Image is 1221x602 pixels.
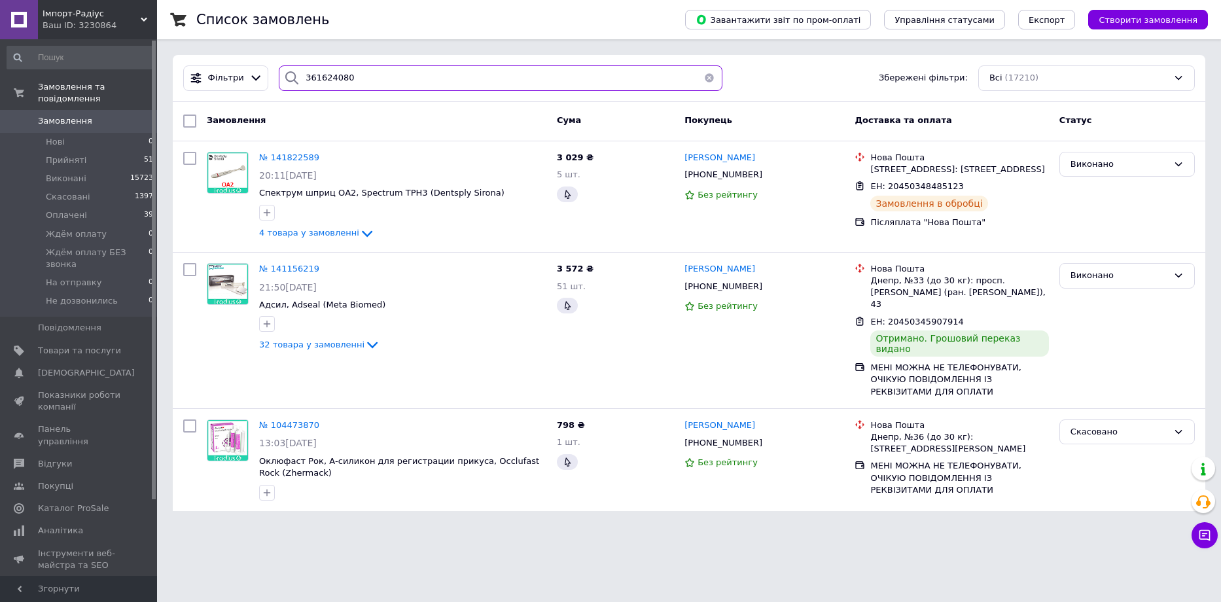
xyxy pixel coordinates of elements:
[1192,522,1218,548] button: Чат з покупцем
[1005,73,1039,82] span: (17210)
[870,317,963,327] span: ЕН: 20450345907914
[207,152,248,193] img: Фото товару
[1018,10,1076,29] button: Експорт
[259,438,317,448] span: 13:03[DATE]
[208,72,244,84] span: Фільтри
[870,217,1048,228] div: Післяплата "Нова Пошта"
[38,458,72,470] span: Відгуки
[196,12,329,27] h1: Список замовлень
[557,115,581,125] span: Cума
[684,420,755,430] span: [PERSON_NAME]
[894,15,995,25] span: Управління статусами
[38,345,121,357] span: Товари та послуги
[870,330,1048,357] div: Отримано. Грошовий переказ видано
[259,340,364,349] span: 32 товара у замовленні
[684,263,755,275] a: [PERSON_NAME]
[259,340,380,349] a: 32 товара у замовленні
[698,190,758,200] span: Без рейтингу
[38,525,83,537] span: Аналітика
[684,281,762,291] span: [PHONE_NUMBER]
[7,46,154,69] input: Пошук
[698,457,758,467] span: Без рейтингу
[259,264,319,274] a: № 141156219
[1088,10,1208,29] button: Створити замовлення
[557,264,593,274] span: 3 572 ₴
[149,247,153,270] span: 0
[989,72,1002,84] span: Всі
[38,480,73,492] span: Покупці
[557,420,585,430] span: 798 ₴
[879,72,968,84] span: Збережені фільтри:
[207,264,248,304] img: Фото товару
[38,322,101,334] span: Повідомлення
[1071,158,1168,171] div: Виконано
[684,438,762,448] span: [PHONE_NUMBER]
[43,20,157,31] div: Ваш ID: 3230864
[870,196,987,211] div: Замовлення в обробці
[1029,15,1065,25] span: Експорт
[557,152,593,162] span: 3 029 ₴
[259,188,504,198] a: Спектрум шприц ОА2, Spectrum TPH3 (Dentsply Sirona)
[870,419,1048,431] div: Нова Пошта
[870,152,1048,164] div: Нова Пошта
[870,181,963,191] span: ЕН: 20450348485123
[1071,269,1168,283] div: Виконано
[38,389,121,413] span: Показники роботи компанії
[870,431,1048,455] div: Днепр, №36 (до 30 кг): [STREET_ADDRESS][PERSON_NAME]
[149,136,153,148] span: 0
[1071,425,1168,439] div: Скасовано
[259,228,375,238] a: 4 товара у замовленні
[38,503,109,514] span: Каталог ProSale
[259,228,359,238] span: 4 товара у замовленні
[684,264,755,274] span: [PERSON_NAME]
[149,277,153,289] span: 0
[259,152,319,162] a: № 141822589
[207,263,249,305] a: Фото товару
[557,169,580,179] span: 5 шт.
[207,152,249,194] a: Фото товару
[46,154,86,166] span: Прийняті
[684,169,762,179] span: [PHONE_NUMBER]
[46,191,90,203] span: Скасовані
[696,14,860,26] span: Завантажити звіт по пром-оплаті
[684,115,732,125] span: Покупець
[557,281,586,291] span: 51 шт.
[38,81,157,105] span: Замовлення та повідомлення
[135,191,153,203] span: 1397
[46,209,87,221] span: Оплачені
[259,420,319,430] a: № 104473870
[259,300,385,310] a: Адсил, Adseal (Meta Biomed)
[259,282,317,292] span: 21:50[DATE]
[279,65,722,91] input: Пошук за номером замовлення, ПІБ покупця, номером телефону, Email, номером накладної
[870,460,1048,496] div: МЕНІ МОЖНА НЕ ТЕЛЕФОНУВАТИ, ОЧІКУЮ ПОВІДОМЛЕННЯ ІЗ РЕКВІЗИТАМИ ДЛЯ ОПЛАТИ
[557,437,580,447] span: 1 шт.
[207,420,248,461] img: Фото товару
[46,247,149,270] span: Ждём оплату БЕЗ звонка
[698,301,758,311] span: Без рейтингу
[130,173,153,185] span: 15723
[149,295,153,307] span: 0
[684,419,755,432] a: [PERSON_NAME]
[684,152,755,162] span: [PERSON_NAME]
[144,154,153,166] span: 51
[870,263,1048,275] div: Нова Пошта
[46,136,65,148] span: Нові
[1099,15,1197,25] span: Створити замовлення
[884,10,1005,29] button: Управління статусами
[38,115,92,127] span: Замовлення
[38,423,121,447] span: Панель управління
[696,65,722,91] button: Очистить
[46,173,86,185] span: Виконані
[43,8,141,20] span: Імпорт-Радіус
[1059,115,1092,125] span: Статус
[684,152,755,164] a: [PERSON_NAME]
[685,10,871,29] button: Завантажити звіт по пром-оплаті
[259,456,539,478] a: Оклюфаст Рок, А-силикон для регистрации прикуса, Occlufast Rock (Zhermack)
[855,115,951,125] span: Доставка та оплата
[46,277,101,289] span: На отправку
